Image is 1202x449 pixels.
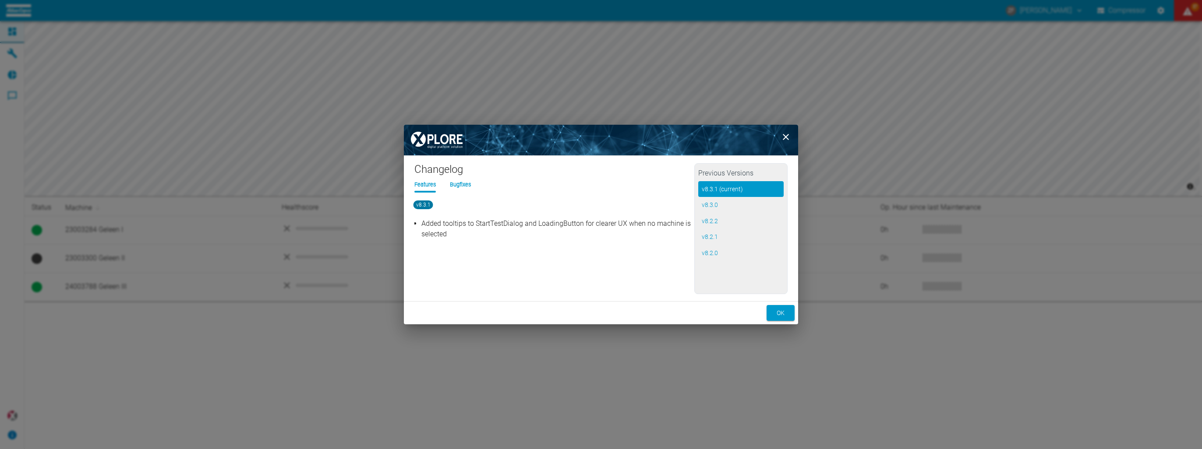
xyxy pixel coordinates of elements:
button: v8.2.2 [698,213,784,229]
img: background image [404,125,798,155]
h1: Changelog [414,163,694,180]
img: XPLORE Logo [404,125,470,155]
span: v8.3.1 [414,200,433,209]
button: v8.3.1 (current) [698,181,784,197]
button: v8.2.0 [698,245,784,261]
button: v8.3.0 [698,197,784,213]
li: Features [414,180,436,189]
button: ok [767,305,795,321]
li: Bugfixes [450,180,471,189]
button: close [777,128,795,146]
h2: Previous Versions [698,167,784,181]
button: v8.2.1 [698,229,784,245]
p: Added tooltips to StartTestDialog and LoadingButton for clearer UX when no machine is selected [421,218,692,239]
